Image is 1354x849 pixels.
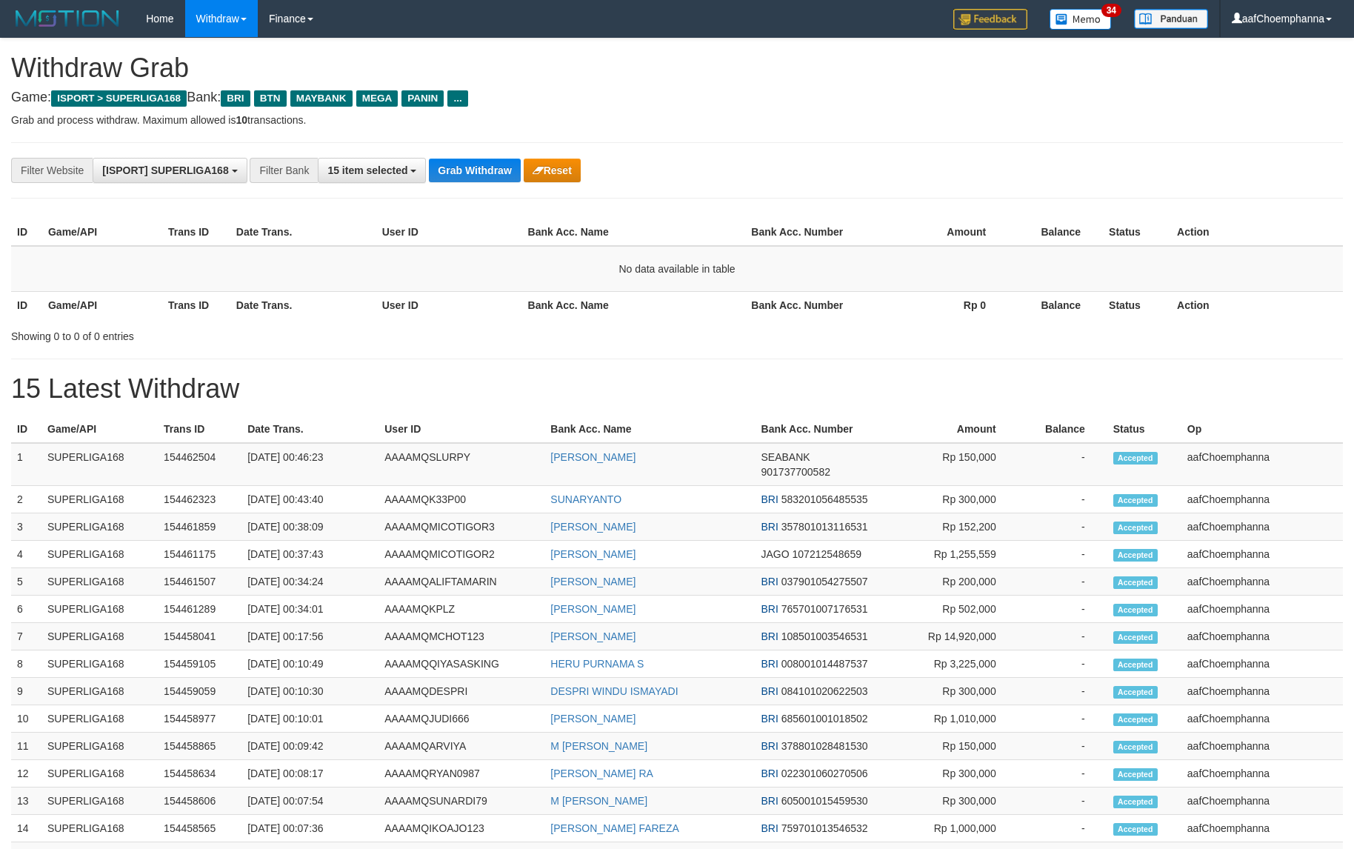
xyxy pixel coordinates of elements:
th: Action [1171,219,1343,246]
span: Accepted [1113,576,1158,589]
td: AAAAMQMICOTIGOR2 [378,541,544,568]
th: Action [1171,291,1343,319]
span: Copy 901737700582 to clipboard [761,466,830,478]
button: 15 item selected [318,158,426,183]
td: 9 [11,678,41,705]
th: Status [1103,219,1171,246]
td: - [1018,596,1107,623]
span: Accepted [1113,686,1158,699]
span: Copy 008001014487537 to clipboard [781,658,868,670]
td: - [1018,788,1107,815]
a: [PERSON_NAME] FAREZA [550,822,678,834]
td: SUPERLIGA168 [41,788,158,815]
span: BRI [761,795,778,807]
td: 2 [11,486,41,513]
td: 11 [11,733,41,760]
th: Bank Acc. Name [544,416,755,443]
td: 154459059 [158,678,241,705]
span: Accepted [1113,768,1158,781]
a: [PERSON_NAME] [550,521,636,533]
td: 154459105 [158,650,241,678]
td: 5 [11,568,41,596]
td: - [1018,650,1107,678]
th: Rp 0 [865,291,1008,319]
h4: Game: Bank: [11,90,1343,105]
div: Filter Bank [250,158,318,183]
td: - [1018,705,1107,733]
span: ... [447,90,467,107]
td: [DATE] 00:43:40 [241,486,378,513]
span: BRI [761,740,778,752]
td: 3 [11,513,41,541]
td: Rp 150,000 [884,443,1018,486]
img: Feedback.jpg [953,9,1027,30]
td: 1 [11,443,41,486]
span: BRI [221,90,250,107]
td: AAAAMQSUNARDI79 [378,788,544,815]
span: BRI [761,685,778,697]
a: [PERSON_NAME] [550,451,636,463]
td: SUPERLIGA168 [41,623,158,650]
th: Bank Acc. Name [522,291,746,319]
th: ID [11,219,42,246]
td: aafChoemphanna [1181,623,1343,650]
button: Grab Withdraw [429,159,520,182]
td: - [1018,568,1107,596]
td: 154458041 [158,623,241,650]
td: aafChoemphanna [1181,705,1343,733]
td: 154461175 [158,541,241,568]
h1: Withdraw Grab [11,53,1343,83]
td: SUPERLIGA168 [41,733,158,760]
th: Bank Acc. Number [745,219,865,246]
td: aafChoemphanna [1181,568,1343,596]
td: 154461289 [158,596,241,623]
a: SUNARYANTO [550,493,621,505]
td: [DATE] 00:07:54 [241,788,378,815]
span: BRI [761,521,778,533]
span: BRI [761,630,778,642]
div: Filter Website [11,158,93,183]
td: [DATE] 00:07:36 [241,815,378,842]
td: 14 [11,815,41,842]
td: 12 [11,760,41,788]
td: [DATE] 00:09:42 [241,733,378,760]
td: AAAAMQKPLZ [378,596,544,623]
td: Rp 3,225,000 [884,650,1018,678]
th: Game/API [42,291,162,319]
td: Rp 14,920,000 [884,623,1018,650]
span: Copy 108501003546531 to clipboard [781,630,868,642]
span: MAYBANK [290,90,353,107]
td: Rp 1,000,000 [884,815,1018,842]
th: ID [11,291,42,319]
a: [PERSON_NAME] [550,548,636,560]
td: SUPERLIGA168 [41,815,158,842]
td: 13 [11,788,41,815]
a: [PERSON_NAME] [550,713,636,725]
th: Status [1103,291,1171,319]
span: Accepted [1113,494,1158,507]
td: AAAAMQARVIYA [378,733,544,760]
a: [PERSON_NAME] [550,630,636,642]
td: [DATE] 00:38:09 [241,513,378,541]
span: BRI [761,768,778,779]
td: - [1018,623,1107,650]
th: Game/API [42,219,162,246]
td: 154461859 [158,513,241,541]
th: Date Trans. [230,219,376,246]
td: - [1018,541,1107,568]
span: BRI [761,822,778,834]
th: Trans ID [158,416,241,443]
td: - [1018,815,1107,842]
td: Rp 1,255,559 [884,541,1018,568]
td: aafChoemphanna [1181,513,1343,541]
th: User ID [376,291,522,319]
td: 154458606 [158,788,241,815]
td: AAAAMQK33P00 [378,486,544,513]
td: [DATE] 00:34:24 [241,568,378,596]
span: Copy 605001015459530 to clipboard [781,795,868,807]
td: - [1018,443,1107,486]
span: [ISPORT] SUPERLIGA168 [102,164,228,176]
td: 154458977 [158,705,241,733]
a: DESPRI WINDU ISMAYADI [550,685,678,697]
th: User ID [376,219,522,246]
